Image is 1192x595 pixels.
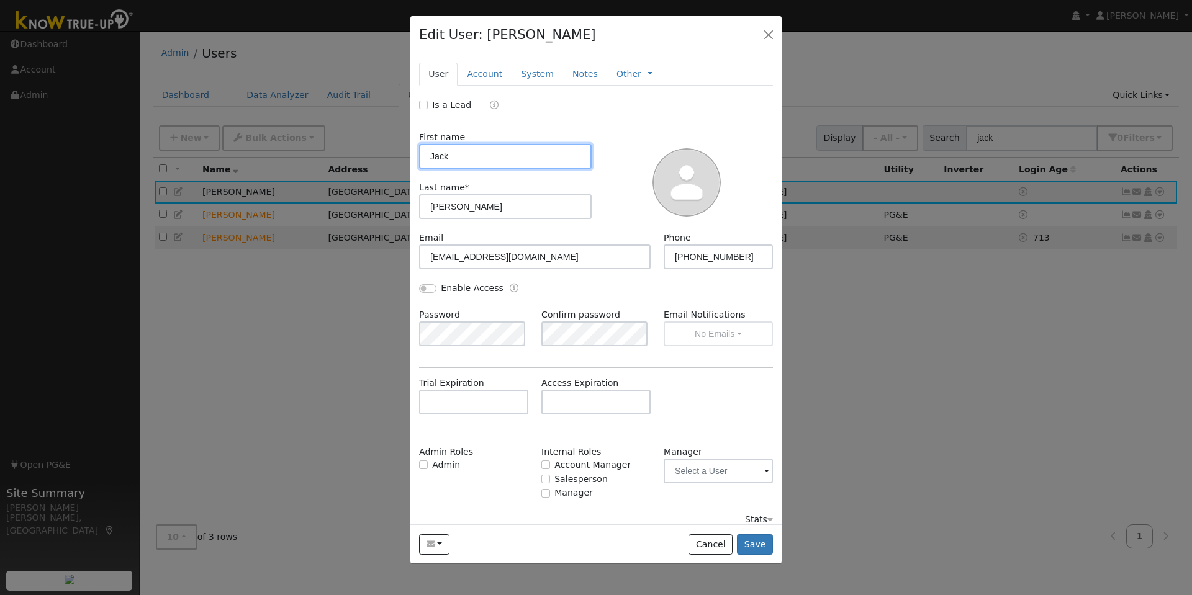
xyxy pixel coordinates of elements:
[419,25,596,45] h4: Edit User: [PERSON_NAME]
[419,377,484,390] label: Trial Expiration
[419,534,449,555] button: jack@straightlineconstruction.com
[563,63,607,86] a: Notes
[419,445,473,459] label: Admin Roles
[419,101,428,109] input: Is a Lead
[432,459,460,472] label: Admin
[541,460,550,469] input: Account Manager
[554,486,593,499] label: Manager
[419,131,465,144] label: First name
[432,99,471,112] label: Is a Lead
[541,489,550,498] input: Manager
[541,475,550,483] input: Salesperson
[465,182,469,192] span: Required
[554,459,631,472] label: Account Manager
[441,282,503,295] label: Enable Access
[510,282,518,296] a: Enable Access
[512,63,563,86] a: System
[737,534,773,555] button: Save
[541,377,618,390] label: Access Expiration
[419,63,458,86] a: User
[419,181,469,194] label: Last name
[419,231,443,244] label: Email
[664,231,691,244] label: Phone
[481,99,499,113] a: Lead
[541,445,601,459] label: Internal Roles
[419,460,428,469] input: Admin
[689,534,733,555] button: Cancel
[616,68,641,81] a: Other
[458,63,512,86] a: Account
[419,308,460,321] label: Password
[664,445,702,459] label: Manager
[541,308,620,321] label: Confirm password
[664,308,773,321] label: Email Notifications
[664,459,773,483] input: Select a User
[745,513,773,526] div: Stats
[554,473,608,486] label: Salesperson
